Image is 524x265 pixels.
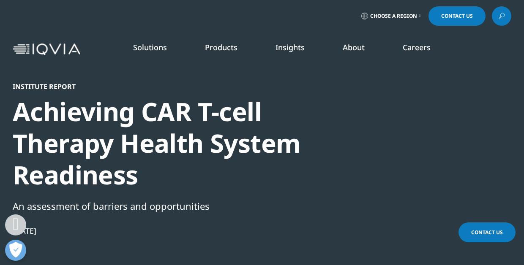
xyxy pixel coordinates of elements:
[13,199,303,213] div: An assessment of barriers and opportunities
[84,30,511,69] nav: Primary
[276,42,305,52] a: Insights
[343,42,365,52] a: About
[441,14,473,19] span: Contact Us
[133,42,167,52] a: Solutions
[471,229,503,236] span: Contact Us
[403,42,431,52] a: Careers
[5,240,26,261] button: Open Preferences
[370,13,417,19] span: Choose a Region
[13,82,303,91] div: Institute Report
[205,42,237,52] a: Products
[13,226,303,236] div: [DATE]
[13,96,303,191] div: Achieving CAR T-cell Therapy Health System Readiness
[458,222,516,242] a: Contact Us
[428,6,486,26] a: Contact Us
[13,43,80,56] img: IQVIA Healthcare Information Technology and Pharma Clinical Research Company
